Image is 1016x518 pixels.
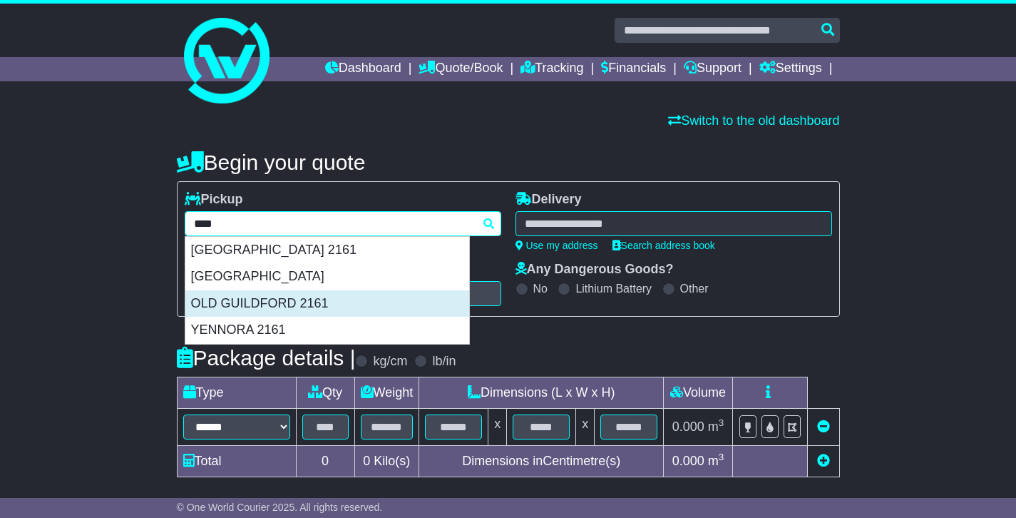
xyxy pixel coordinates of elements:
[575,282,652,295] label: Lithium Battery
[185,192,243,208] label: Pickup
[684,57,742,81] a: Support
[419,377,664,409] td: Dimensions (L x W x H)
[668,113,839,128] a: Switch to the old dashboard
[515,192,582,208] label: Delivery
[520,57,583,81] a: Tracking
[296,446,354,477] td: 0
[672,454,704,468] span: 0.000
[177,377,296,409] td: Type
[185,263,469,290] div: [GEOGRAPHIC_DATA]
[601,57,666,81] a: Financials
[177,151,840,174] h4: Begin your quote
[672,420,704,434] span: 0.000
[515,262,674,278] label: Any Dangerous Goods?
[177,346,356,370] h4: Package details |
[419,57,503,81] a: Quote/Book
[185,290,469,318] div: OLD GUILDFORD 2161
[296,377,354,409] td: Qty
[363,454,370,468] span: 0
[185,211,501,236] typeahead: Please provide city
[817,420,830,434] a: Remove this item
[576,409,595,446] td: x
[817,454,830,468] a: Add new item
[515,240,598,251] a: Use my address
[177,502,383,513] span: © One World Courier 2025. All rights reserved.
[373,354,407,370] label: kg/cm
[177,446,296,477] td: Total
[354,377,419,409] td: Weight
[680,282,709,295] label: Other
[664,377,733,409] td: Volume
[419,446,664,477] td: Dimensions in Centimetre(s)
[185,317,469,344] div: YENNORA 2161
[325,57,401,81] a: Dashboard
[719,417,724,428] sup: 3
[488,409,507,446] td: x
[708,454,724,468] span: m
[708,420,724,434] span: m
[185,237,469,264] div: [GEOGRAPHIC_DATA] 2161
[533,282,548,295] label: No
[354,446,419,477] td: Kilo(s)
[719,452,724,462] sup: 3
[612,240,715,251] a: Search address book
[432,354,456,370] label: lb/in
[759,57,822,81] a: Settings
